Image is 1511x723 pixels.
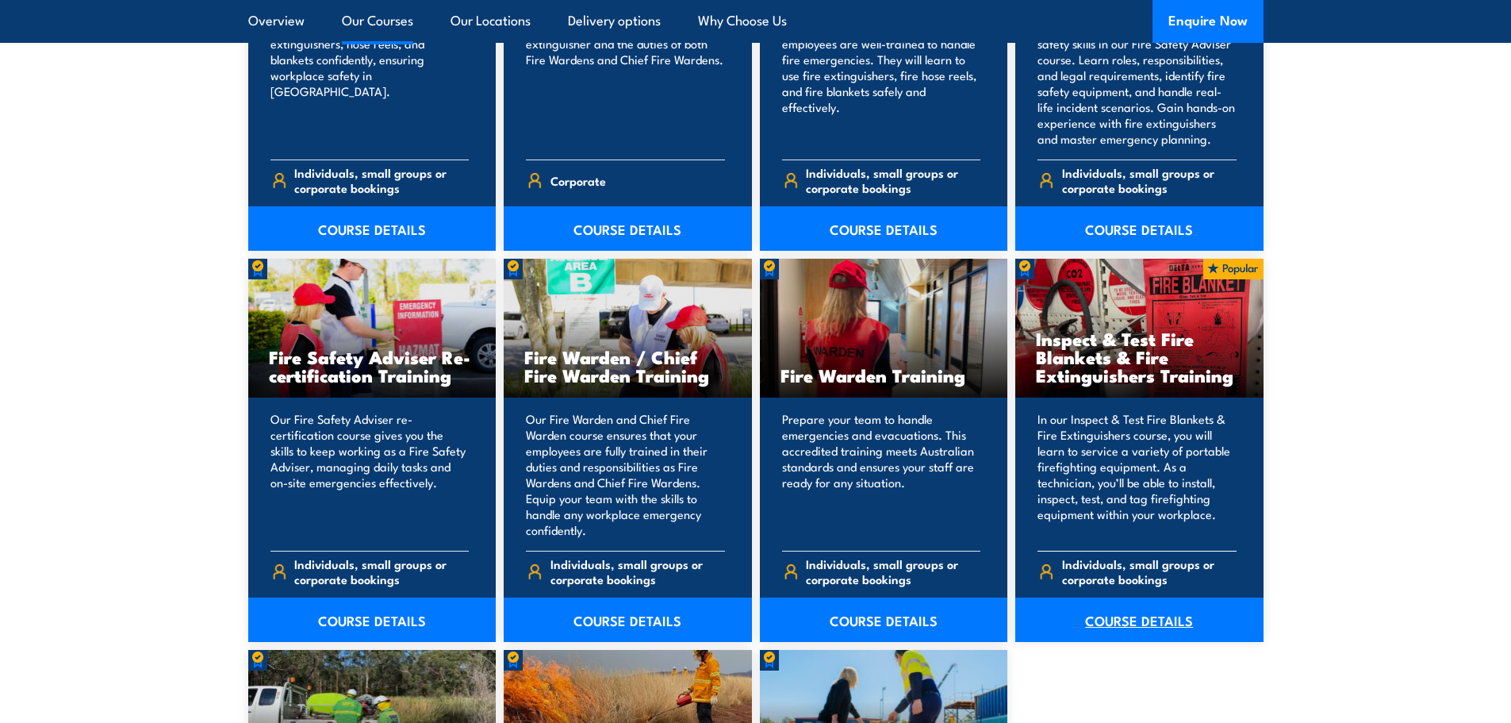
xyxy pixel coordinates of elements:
a: COURSE DETAILS [760,598,1008,642]
a: COURSE DETAILS [248,206,497,251]
p: Our Fire Warden and Chief Fire Warden course ensures that your employees are fully trained in the... [526,411,725,538]
a: COURSE DETAILS [248,598,497,642]
p: Train your team in essential fire safety. Learn to use fire extinguishers, hose reels, and blanke... [270,4,470,147]
span: Corporate [550,168,606,193]
h3: Fire Warden / Chief Fire Warden Training [524,348,731,384]
a: COURSE DETAILS [1015,206,1264,251]
span: Individuals, small groups or corporate bookings [550,556,725,586]
span: Individuals, small groups or corporate bookings [294,165,469,195]
a: COURSE DETAILS [760,206,1008,251]
p: Our Fire Safety Adviser re-certification course gives you the skills to keep working as a Fire Sa... [270,411,470,538]
span: Individuals, small groups or corporate bookings [1062,165,1237,195]
span: Individuals, small groups or corporate bookings [806,165,980,195]
h3: Fire Warden Training [780,366,988,384]
span: Individuals, small groups or corporate bookings [806,556,980,586]
p: Equip your team in [GEOGRAPHIC_DATA] with key fire safety skills in our Fire Safety Adviser cours... [1037,4,1237,147]
h3: Fire Safety Adviser Re-certification Training [269,348,476,384]
p: Prepare your team to handle emergencies and evacuations. This accredited training meets Australia... [782,411,981,538]
p: Our Fire Extinguisher and Fire Warden course will ensure your employees are well-trained to handl... [782,4,981,147]
p: Our Fire Combo Awareness Day includes training on how to use a fire extinguisher and the duties o... [526,4,725,147]
a: COURSE DETAILS [504,206,752,251]
h3: Inspect & Test Fire Blankets & Fire Extinguishers Training [1036,329,1243,384]
span: Individuals, small groups or corporate bookings [294,556,469,586]
p: In our Inspect & Test Fire Blankets & Fire Extinguishers course, you will learn to service a vari... [1037,411,1237,538]
span: Individuals, small groups or corporate bookings [1062,556,1237,586]
a: COURSE DETAILS [1015,598,1264,642]
a: COURSE DETAILS [504,598,752,642]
